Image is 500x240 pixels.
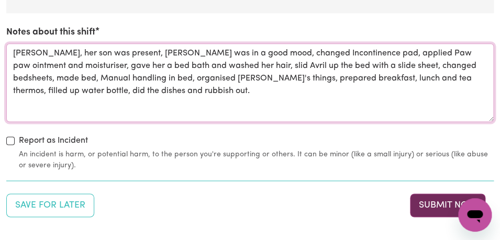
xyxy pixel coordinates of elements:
button: Submit your job report [410,193,485,216]
small: An incident is harm, or potential harm, to the person you're supporting or others. It can be mino... [19,149,494,171]
iframe: Button to launch messaging window [458,198,492,232]
button: Save your job report [6,193,94,216]
label: Notes about this shift [6,26,95,39]
textarea: [PERSON_NAME], her son was present, [PERSON_NAME] was in a good mood, changed Incontinence pad, a... [6,43,494,122]
label: Report as Incident [19,134,88,147]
